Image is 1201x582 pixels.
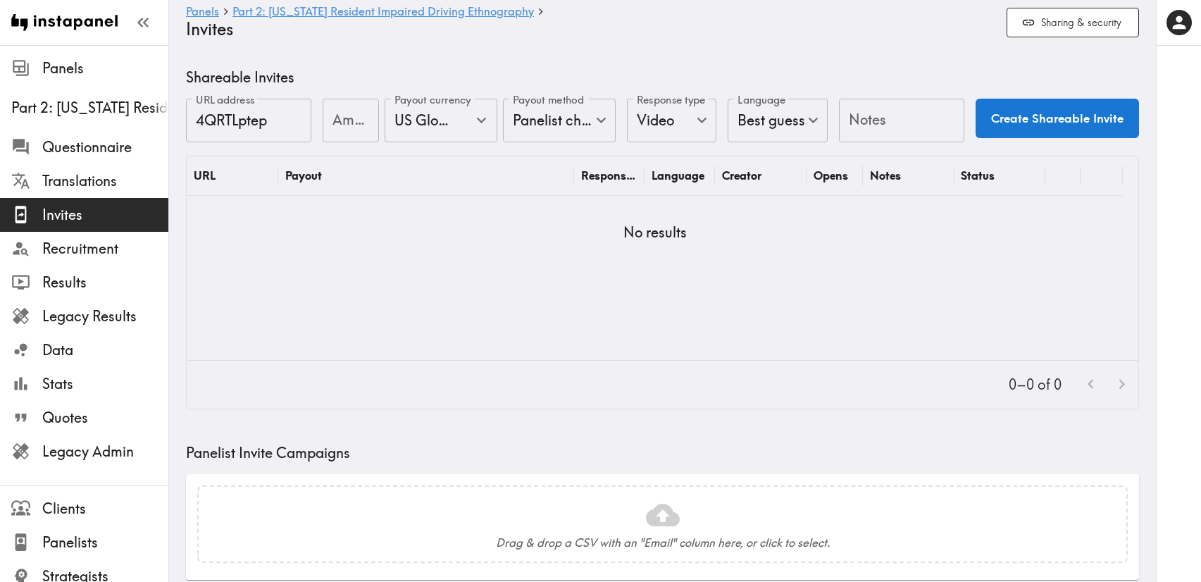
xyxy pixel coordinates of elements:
p: 0–0 of 0 [1009,375,1062,395]
span: Panelists [42,533,168,552]
button: Open [471,109,492,131]
h5: Shareable Invites [186,68,1139,87]
span: Quotes [42,408,168,428]
div: Response type [581,168,640,182]
span: Translations [42,171,168,191]
h5: Panelist Invite Campaigns [186,443,1139,463]
span: Data [42,340,168,360]
div: URL [194,168,216,182]
span: Invites [42,205,168,225]
span: Questionnaire [42,137,168,157]
a: Panels [186,6,219,19]
h6: Drag & drop a CSV with an "Email" column here, or click to select. [496,535,830,550]
h4: Invites [186,19,995,39]
div: Video [627,99,716,142]
span: Stats [42,374,168,394]
label: URL address [196,92,255,108]
span: Legacy Results [42,307,168,326]
div: Panelist chooses [503,99,616,142]
label: Payout method [513,92,584,108]
div: Best guess [728,99,828,142]
span: Results [42,273,168,292]
div: Payout [285,168,322,182]
span: Clients [42,499,168,519]
div: Notes [870,168,901,182]
span: Panels [42,58,168,78]
span: Part 2: [US_STATE] Resident Impaired Driving Ethnography [11,98,168,118]
div: Status [961,168,995,182]
span: Legacy Admin [42,442,168,462]
div: Opens [814,168,848,182]
label: Response type [637,92,706,108]
a: Part 2: [US_STATE] Resident Impaired Driving Ethnography [232,6,534,19]
button: Sharing & security [1007,8,1139,38]
button: Create Shareable Invite [976,99,1139,138]
label: Language [738,92,785,108]
label: Payout currency [394,92,471,108]
div: Language [652,168,704,182]
div: Creator [722,168,761,182]
h5: No results [623,223,687,242]
div: Part 2: Utah Resident Impaired Driving Ethnography [11,98,168,118]
span: Recruitment [42,239,168,259]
